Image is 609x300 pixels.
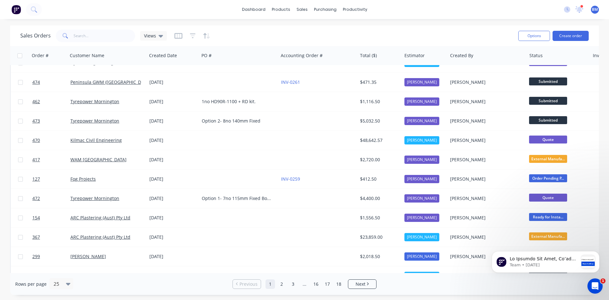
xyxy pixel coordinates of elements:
span: 299 [32,253,40,260]
a: Tyrepower Mornington [70,118,119,124]
div: productivity [340,5,370,14]
div: [PERSON_NAME] [404,136,439,144]
a: Peninsula GWM ([GEOGRAPHIC_DATA]) [70,79,152,85]
a: INV-0261 [281,79,300,85]
a: WAM [GEOGRAPHIC_DATA] [70,157,127,163]
span: 470 [32,137,40,143]
div: $2,018.50 [360,253,397,260]
a: 473 [32,111,70,130]
span: Quote [529,194,567,202]
div: [DATE] [149,118,197,124]
div: [PERSON_NAME] [404,233,439,241]
a: 470 [32,131,70,150]
a: Kilmac Civil Engineering [70,137,122,143]
a: INV-0259 [281,176,300,182]
div: [PERSON_NAME] [450,137,521,143]
span: Next [356,281,365,287]
p: Message from Team, sent 3w ago [28,24,96,30]
a: Tyrepower Mornington [70,98,119,104]
div: [PERSON_NAME] [450,273,521,279]
div: [PERSON_NAME] [450,195,521,202]
button: Options [518,31,550,41]
div: [PERSON_NAME] [404,272,439,280]
span: External Manufa... [529,155,567,163]
a: Page 18 [334,279,344,289]
a: Page 16 [311,279,321,289]
div: [PERSON_NAME] [404,194,439,203]
div: [DATE] [149,98,197,105]
div: [DATE] [149,157,197,163]
div: [DATE] [149,234,197,240]
div: $1,116.50 [360,98,397,105]
span: 472 [32,195,40,202]
a: 472 [32,189,70,208]
span: BM [592,7,598,12]
div: [PERSON_NAME] [450,253,521,260]
a: Hyforce Engineering [70,273,114,279]
div: [DATE] [149,273,197,279]
div: $5,032.50 [360,118,397,124]
a: Fog Projects [70,176,96,182]
a: Page 17 [323,279,332,289]
span: Previous [239,281,258,287]
h1: Sales Orders [20,33,51,39]
div: Order # [32,52,49,59]
a: 127 [32,170,70,189]
span: 184 [32,273,40,279]
div: Option 2- 8no 140mm Fixed [202,118,272,124]
div: $4,400.00 [360,195,397,202]
div: $23,859.00 [360,234,397,240]
div: [DATE] [149,176,197,182]
input: Search... [74,30,135,42]
span: 367 [32,234,40,240]
div: [DATE] [149,215,197,221]
div: [PERSON_NAME] [450,157,521,163]
span: Ready for Insta... [529,213,567,221]
div: [PERSON_NAME] [404,117,439,125]
div: [PERSON_NAME] [450,98,521,105]
div: [PERSON_NAME] [404,214,439,222]
span: External Manufa... [529,232,567,240]
div: Accounting Order # [281,52,323,59]
a: ARC Plastering (Aust) Pty Ltd [70,215,130,221]
a: 417 [32,150,70,169]
span: 462 [32,98,40,105]
div: purchasing [311,5,340,14]
a: dashboard [239,5,269,14]
span: 417 [32,157,40,163]
a: Page 1 is your current page [265,279,275,289]
span: 127 [32,176,40,182]
span: Submitted [529,77,567,85]
div: Created By [450,52,473,59]
div: [PERSON_NAME] [450,234,521,240]
span: Quote [529,136,567,143]
button: Create order [553,31,589,41]
span: Views [144,32,156,39]
span: 154 [32,215,40,221]
div: $48,642.57 [360,137,397,143]
div: [PERSON_NAME] [450,118,521,124]
a: ARC Plastering (Aust) Pty Ltd [70,234,130,240]
div: sales [293,5,311,14]
div: [PERSON_NAME] [404,252,439,261]
div: $2,720.00 [360,157,397,163]
div: [DATE] [149,253,197,260]
a: Next page [348,281,376,287]
img: Factory [11,5,21,14]
div: 1no HD90R-1100 + RD kit. [202,98,272,105]
span: 474 [32,79,40,85]
a: 367 [32,228,70,247]
iframe: Intercom notifications message [482,238,609,283]
a: Previous page [233,281,261,287]
div: [PERSON_NAME] [404,156,439,164]
div: Created Date [149,52,177,59]
a: Page 2 [277,279,286,289]
div: Total ($) [360,52,377,59]
a: 462 [32,92,70,111]
div: PO # [201,52,212,59]
span: Submitted [529,116,567,124]
a: 154 [32,208,70,227]
a: 299 [32,247,70,266]
a: Jump forward [300,279,309,289]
